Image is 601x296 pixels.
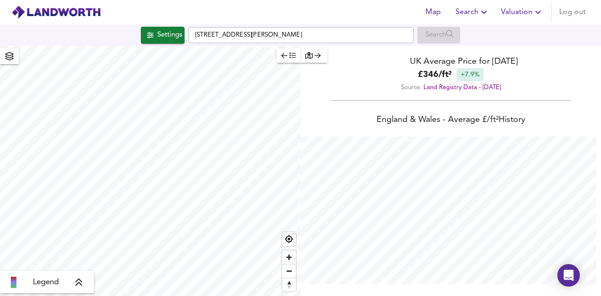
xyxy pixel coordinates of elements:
button: Find my location [282,232,296,246]
button: Valuation [497,3,547,22]
button: Settings [141,27,185,44]
input: Enter a location... [188,27,414,43]
span: Zoom out [282,265,296,278]
div: England & Wales - Average £/ ft² History [300,114,601,127]
b: £ 346 / ft² [418,68,452,81]
button: Search [452,3,493,22]
div: UK Average Price for [DATE] [300,55,601,68]
div: Settings [157,29,182,41]
div: Enable a Source before running a Search [417,27,460,44]
a: Land Registry Data - [DATE] [424,84,501,91]
button: Map [418,3,448,22]
button: Zoom out [282,264,296,278]
img: logo [11,5,101,19]
span: Legend [33,277,59,288]
button: Reset bearing to north [282,278,296,291]
div: Open Intercom Messenger [557,264,580,287]
span: Valuation [501,6,544,19]
div: Source: [300,81,601,94]
span: Search [455,6,490,19]
div: Click to configure Search Settings [141,27,185,44]
div: +7.9% [456,68,484,81]
span: Log out [559,6,586,19]
button: Zoom in [282,250,296,264]
button: Log out [555,3,590,22]
span: Map [422,6,444,19]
